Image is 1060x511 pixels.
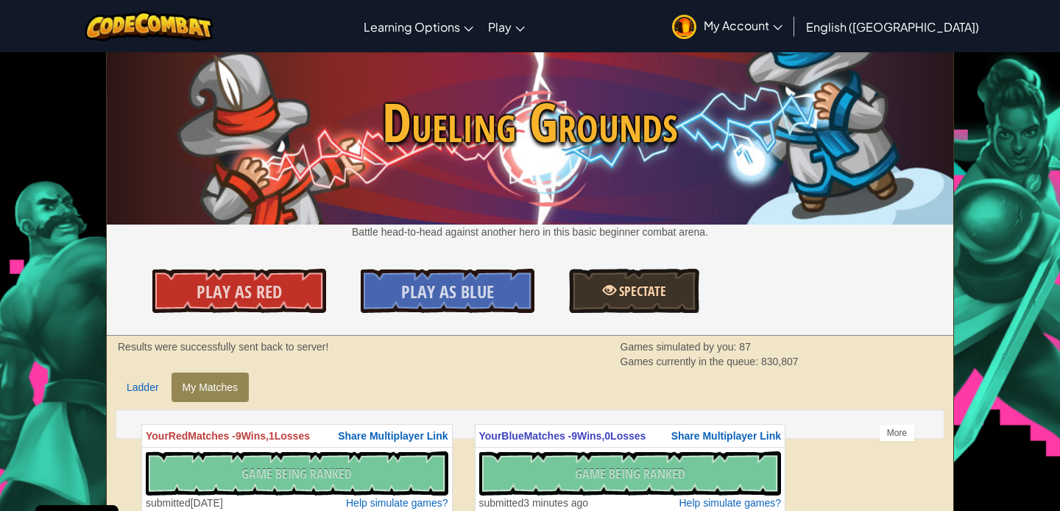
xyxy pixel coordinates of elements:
[799,7,986,46] a: English ([GEOGRAPHIC_DATA])
[146,430,169,442] span: Your
[671,430,781,442] span: Share Multiplayer Link
[241,430,269,442] span: Wins,
[479,496,589,510] div: 3 minutes ago
[172,373,249,402] a: My Matches
[338,430,448,442] span: Share Multiplayer Link
[116,373,170,402] a: Ladder
[479,497,524,509] span: submitted
[146,497,191,509] span: submitted
[739,341,751,353] span: 87
[118,341,328,353] strong: Results were successfully sent back to server!
[672,15,696,39] img: avatar
[569,269,699,313] a: Spectate
[107,85,953,161] span: Dueling Grounds
[679,496,781,510] a: Help simulate games?
[85,11,213,41] img: CodeCombat logo
[577,430,604,442] span: Wins,
[524,430,572,442] span: Matches -
[481,7,532,46] a: Play
[364,19,460,35] span: Learning Options
[806,19,979,35] span: English ([GEOGRAPHIC_DATA])
[275,430,310,442] span: Losses
[197,280,282,303] span: Play As Red
[356,7,481,46] a: Learning Options
[479,430,502,442] span: Your
[621,341,740,353] span: Games simulated by you:
[616,282,666,300] span: Spectate
[610,430,646,442] span: Losses
[761,356,799,367] span: 830,807
[879,424,915,442] div: More
[188,430,236,442] span: Matches -
[146,496,223,510] div: [DATE]
[488,19,512,35] span: Play
[142,425,453,448] th: Red 9 1
[621,356,761,367] span: Games currently in the queue:
[704,18,782,33] span: My Account
[475,425,785,448] th: Blue 9 0
[107,225,953,239] p: Battle head-to-head against another hero in this basic beginner combat arena.
[401,280,494,303] span: Play As Blue
[346,496,448,510] a: Help simulate games?
[665,3,790,49] a: My Account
